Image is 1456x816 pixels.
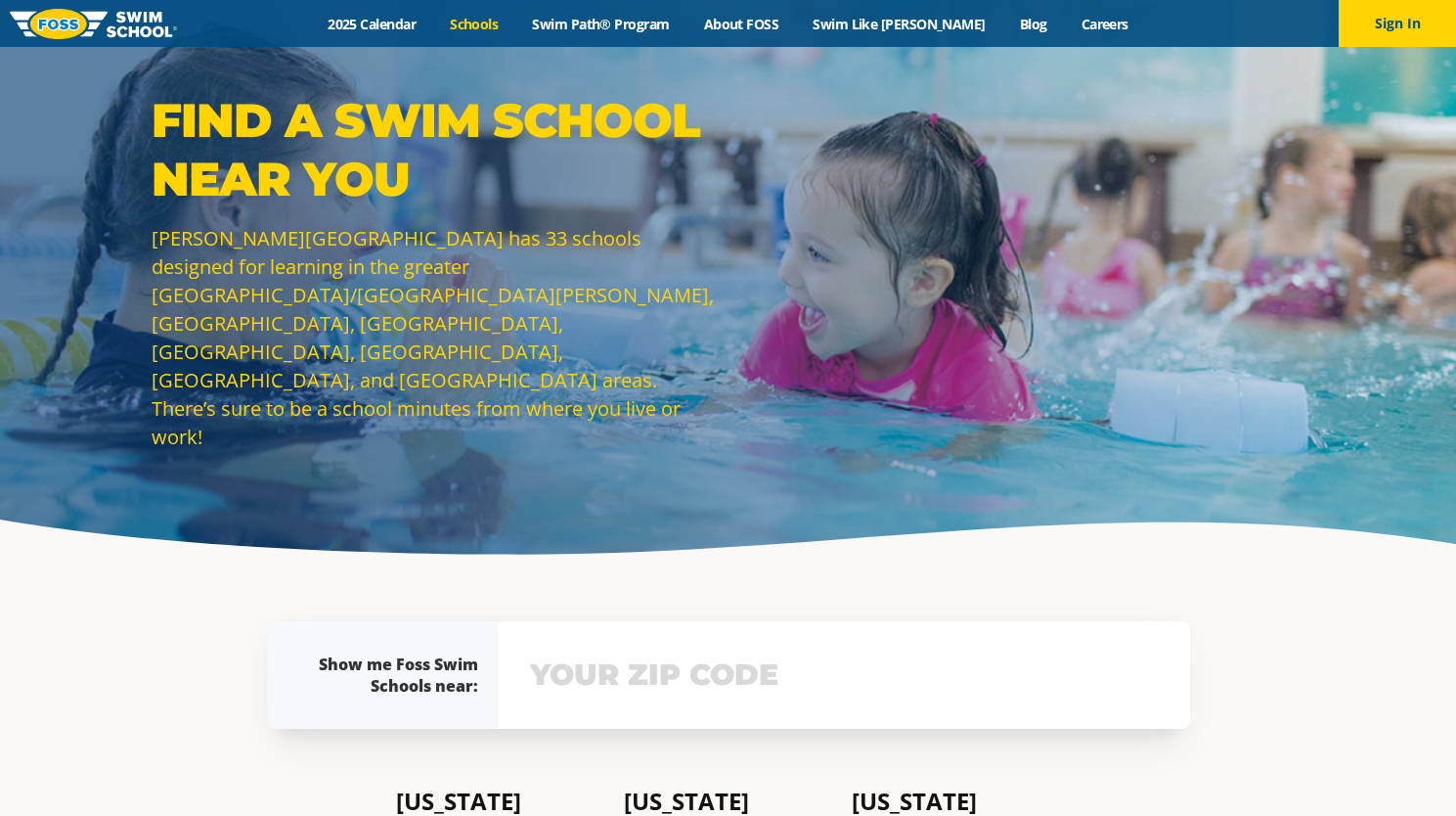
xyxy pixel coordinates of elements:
[686,15,796,33] a: About FOSS
[152,224,719,451] p: [PERSON_NAME][GEOGRAPHIC_DATA] has 33 schools designed for learning in the greater [GEOGRAPHIC_DA...
[525,647,1163,703] input: YOUR ZIP CODE
[10,9,177,39] img: FOSS Swim School Logo
[624,788,832,815] h4: [US_STATE]
[311,15,433,33] a: 2025 Calendar
[396,788,604,815] h4: [US_STATE]
[433,15,515,33] a: Schools
[515,15,686,33] a: Swim Path® Program
[796,15,1003,33] a: Swim Like [PERSON_NAME]
[152,91,719,208] p: Find a Swim School Near You
[306,654,478,697] div: Show me Foss Swim Schools near:
[852,788,1060,815] h4: [US_STATE]
[1064,15,1145,33] a: Careers
[1002,15,1064,33] a: Blog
